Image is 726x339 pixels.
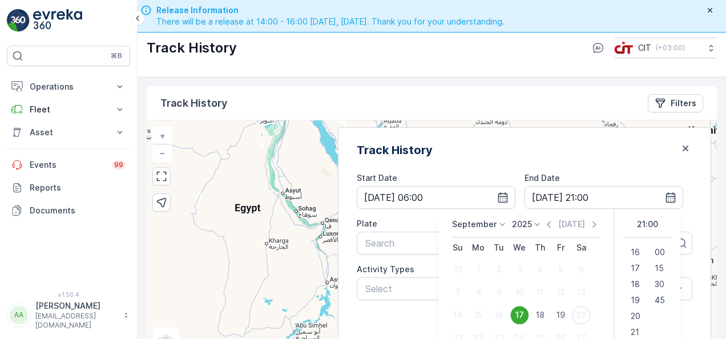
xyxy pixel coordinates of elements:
span: 21 [631,326,639,338]
label: Plate [357,219,377,228]
th: Friday [550,237,571,258]
th: Wednesday [509,237,530,258]
span: 19 [631,294,640,306]
span: 16 [631,247,640,258]
span: There will be a release at 14:00 - 16:00 [DATE], [DATE]. Thank you for your understanding. [156,16,505,27]
span: 20 [631,310,640,322]
button: Asset [7,121,130,144]
p: Filters [671,98,696,109]
span: 18 [631,279,640,290]
span: + [160,131,165,140]
a: Zoom In [154,127,171,144]
span: − [160,148,166,158]
a: Zoom Out [154,144,171,162]
div: 8 [469,283,487,301]
p: CIT [638,42,651,54]
button: Filters [648,94,703,112]
a: Documents [7,199,130,222]
input: dd/mm/yyyy [357,186,515,209]
input: dd/mm/yyyy [525,186,683,209]
div: 17 [510,306,529,324]
p: Search [365,236,675,250]
p: Asset [30,127,107,138]
button: Operations [7,75,130,98]
button: Fleet [7,98,130,121]
div: 20 [572,306,590,324]
div: 1 [469,260,487,279]
p: 99 [114,160,123,169]
a: Events99 [7,154,130,176]
th: Thursday [530,237,550,258]
p: ( +03:00 ) [656,43,685,53]
div: 9 [490,283,508,301]
span: 00 [655,247,665,258]
div: AA [10,306,28,324]
th: Monday [468,237,489,258]
p: Track History [147,39,237,57]
div: 4 [531,260,549,279]
span: v 1.50.4 [7,291,130,298]
div: 16 [490,306,508,324]
p: 21:00 [637,219,658,230]
div: 19 [551,306,570,324]
div: 15 [469,306,487,324]
img: logo [7,9,30,32]
button: CIT(+03:00) [614,38,717,58]
div: 11 [531,283,549,301]
p: [EMAIL_ADDRESS][DOMAIN_NAME] [35,312,118,330]
a: Reports [7,176,130,199]
p: 2025 [512,219,532,230]
th: Tuesday [489,237,509,258]
div: 31 [449,260,467,279]
div: 18 [531,306,549,324]
span: 15 [655,263,664,274]
div: 3 [510,260,529,279]
span: 17 [631,263,640,274]
label: Activity Types [357,264,414,274]
p: Select [365,282,672,296]
div: 6 [572,260,590,279]
th: Saturday [571,237,591,258]
p: [DATE] [558,219,585,230]
p: ⌘B [111,51,122,60]
span: Release Information [156,5,505,16]
div: 7 [449,283,467,301]
div: 13 [572,283,590,301]
span: 30 [655,279,664,290]
h2: Track History [357,142,433,159]
p: Events [30,159,105,171]
div: 14 [449,306,467,324]
div: 2 [490,260,508,279]
div: 12 [551,283,570,301]
p: [PERSON_NAME] [35,300,118,312]
img: logo_light-DOdMpM7g.png [33,9,82,32]
button: AA[PERSON_NAME][EMAIL_ADDRESS][DOMAIN_NAME] [7,300,130,330]
label: End Date [525,173,560,183]
p: Documents [30,205,126,216]
span: 45 [655,294,665,306]
p: Reports [30,182,126,193]
p: September [452,219,497,230]
p: Track History [160,95,227,111]
p: Fleet [30,104,107,115]
img: cit-logo_pOk6rL0.png [614,42,634,54]
div: 10 [510,283,529,301]
p: Operations [30,81,107,92]
label: Start Date [357,173,397,183]
th: Sunday [447,237,468,258]
div: 5 [551,260,570,279]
